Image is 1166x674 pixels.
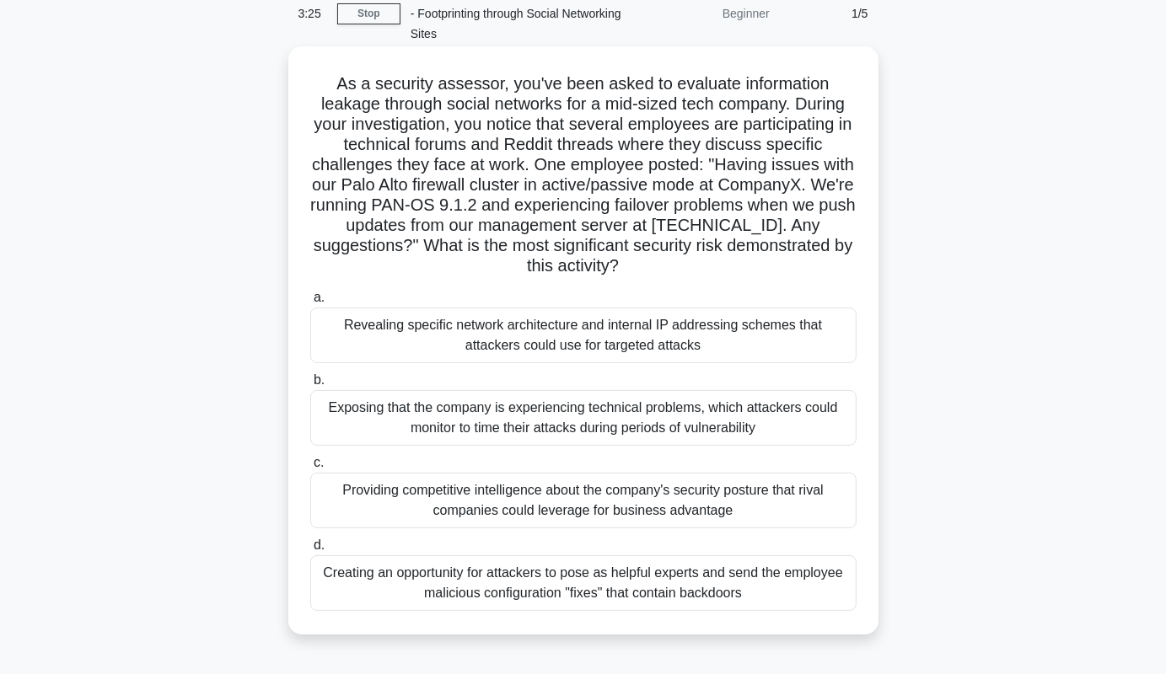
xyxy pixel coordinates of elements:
[310,473,857,528] div: Providing competitive intelligence about the company's security posture that rival companies coul...
[337,3,400,24] a: Stop
[314,372,325,387] span: b.
[310,555,857,611] div: Creating an opportunity for attackers to pose as helpful experts and send the employee malicious ...
[314,455,324,469] span: c.
[314,290,325,304] span: a.
[310,308,857,363] div: Revealing specific network architecture and internal IP addressing schemes that attackers could u...
[309,73,858,277] h5: As a security assessor, you've been asked to evaluate information leakage through social networks...
[310,390,857,446] div: Exposing that the company is experiencing technical problems, which attackers could monitor to ti...
[314,538,325,552] span: d.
